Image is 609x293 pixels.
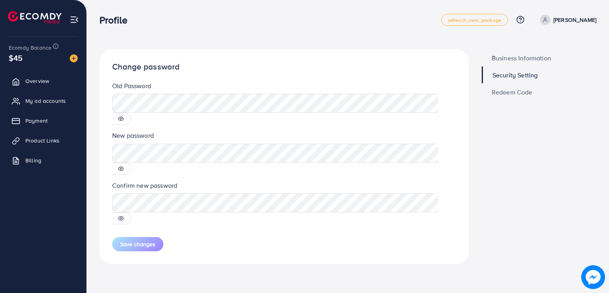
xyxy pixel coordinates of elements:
p: [PERSON_NAME] [553,15,596,25]
span: Overview [25,77,49,85]
span: Security Setting [492,72,538,78]
a: Product Links [6,133,80,148]
img: logo [8,11,61,23]
span: My ad accounts [25,97,66,105]
img: menu [70,15,79,24]
span: Save changes [120,240,155,248]
img: image [70,54,78,62]
img: image [581,265,605,289]
span: adreach_new_package [448,17,501,23]
h1: Change password [112,62,456,72]
a: Billing [6,152,80,168]
span: Redeem Code [492,89,532,95]
a: My ad accounts [6,93,80,109]
span: Ecomdy Balance [9,44,52,52]
a: [PERSON_NAME] [537,15,596,25]
legend: Old Password [112,81,456,94]
span: Product Links [25,137,59,145]
legend: New password [112,131,456,143]
span: Business Information [492,55,551,61]
span: Billing [25,156,41,164]
a: adreach_new_package [441,14,508,26]
span: Payment [25,117,48,125]
span: $45 [9,52,23,64]
legend: Confirm new password [112,181,456,193]
h3: Profile [100,14,134,26]
a: Overview [6,73,80,89]
button: Save changes [112,237,163,251]
a: Payment [6,113,80,129]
